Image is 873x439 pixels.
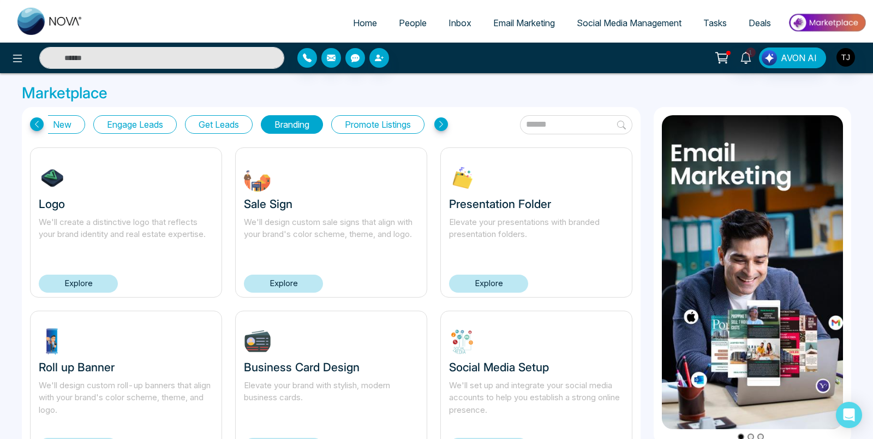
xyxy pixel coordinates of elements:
[39,216,213,253] p: We'll create a distinctive logo that reflects your brand identity and real estate expertise.
[39,275,118,293] a: Explore
[749,17,771,28] span: Deals
[738,13,782,33] a: Deals
[762,50,777,66] img: Lead Flow
[449,275,528,293] a: Explore
[185,115,253,134] button: Get Leads
[692,13,738,33] a: Tasks
[39,360,213,374] h3: Roll up Banner
[342,13,388,33] a: Home
[733,48,759,67] a: 1
[244,328,271,355] img: BbxDK1732303356.jpg
[93,115,177,134] button: Engage Leads
[493,17,555,28] span: Email Marketing
[836,48,855,67] img: User Avatar
[449,328,476,355] img: ABHm51732302824.jpg
[759,48,826,68] button: AVON AI
[22,84,851,103] h3: Marketplace
[577,17,681,28] span: Social Media Management
[39,164,66,192] img: 7tHiu1732304639.jpg
[39,115,85,134] button: New
[39,197,213,211] h3: Logo
[388,13,438,33] a: People
[331,115,424,134] button: Promote Listings
[39,379,213,417] p: We'll design custom roll-up banners that align with your brand's color scheme, theme, and logo.
[449,360,624,374] h3: Social Media Setup
[244,275,323,293] a: Explore
[449,216,624,253] p: Elevate your presentations with branded presentation folders.
[746,48,756,57] span: 1
[438,13,482,33] a: Inbox
[244,360,418,374] h3: Business Card Design
[566,13,692,33] a: Social Media Management
[244,197,418,211] h3: Sale Sign
[449,197,624,211] h3: Presentation Folder
[449,379,624,417] p: We'll set up and integrate your social media accounts to help you establish a strong online prese...
[449,164,476,192] img: XLP2c1732303713.jpg
[787,10,866,35] img: Market-place.gif
[781,51,817,64] span: AVON AI
[353,17,377,28] span: Home
[662,115,843,429] img: item1.png
[244,216,418,253] p: We'll design custom sale signs that align with your brand's color scheme, theme, and logo.
[482,13,566,33] a: Email Marketing
[244,164,271,192] img: FWbuT1732304245.jpg
[703,17,727,28] span: Tasks
[244,379,418,417] p: Elevate your brand with stylish, modern business cards.
[399,17,427,28] span: People
[17,8,83,35] img: Nova CRM Logo
[836,402,862,428] div: Open Intercom Messenger
[39,328,66,355] img: ptdrg1732303548.jpg
[449,17,471,28] span: Inbox
[261,115,323,134] button: Branding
